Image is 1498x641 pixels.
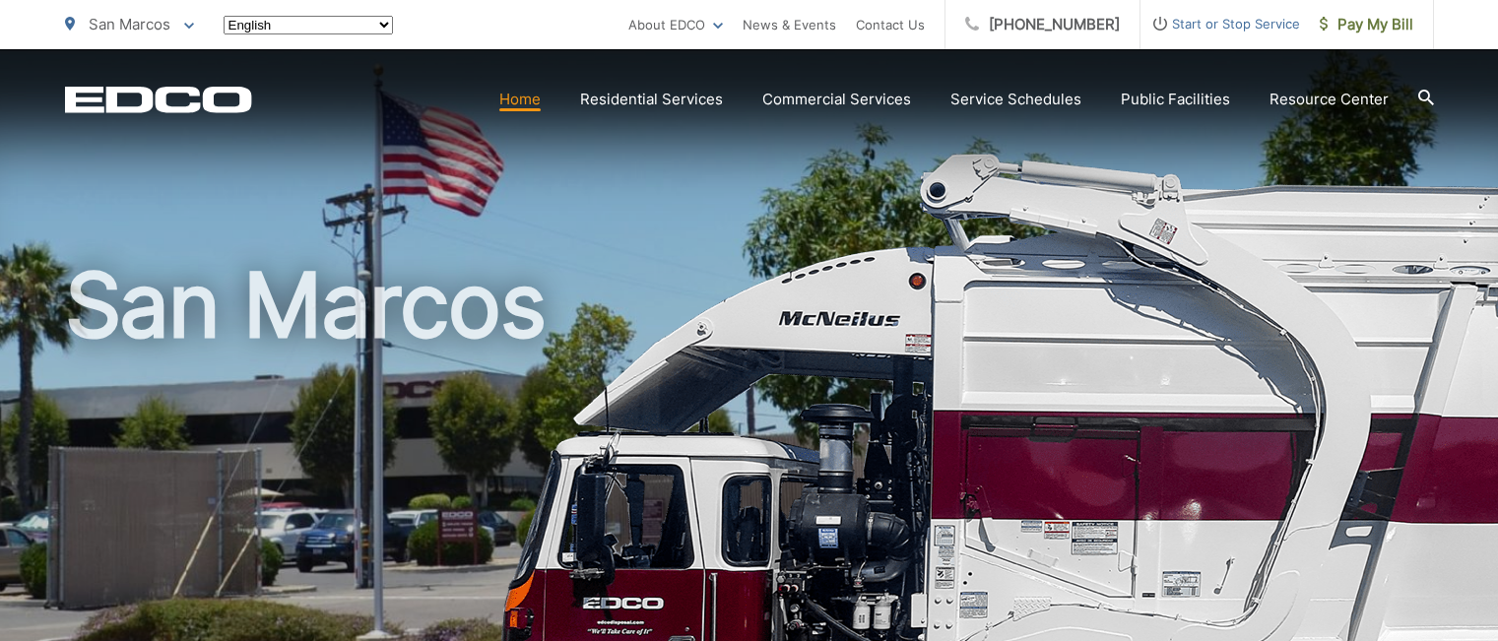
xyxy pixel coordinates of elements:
a: EDCD logo. Return to the homepage. [65,86,252,113]
a: Commercial Services [762,88,911,111]
a: Residential Services [580,88,723,111]
a: Resource Center [1270,88,1389,111]
a: Public Facilities [1121,88,1230,111]
a: Home [499,88,541,111]
select: Select a language [224,16,393,34]
span: San Marcos [89,15,170,33]
a: Contact Us [856,13,925,36]
a: Service Schedules [950,88,1081,111]
a: About EDCO [628,13,723,36]
span: Pay My Bill [1320,13,1413,36]
a: News & Events [743,13,836,36]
